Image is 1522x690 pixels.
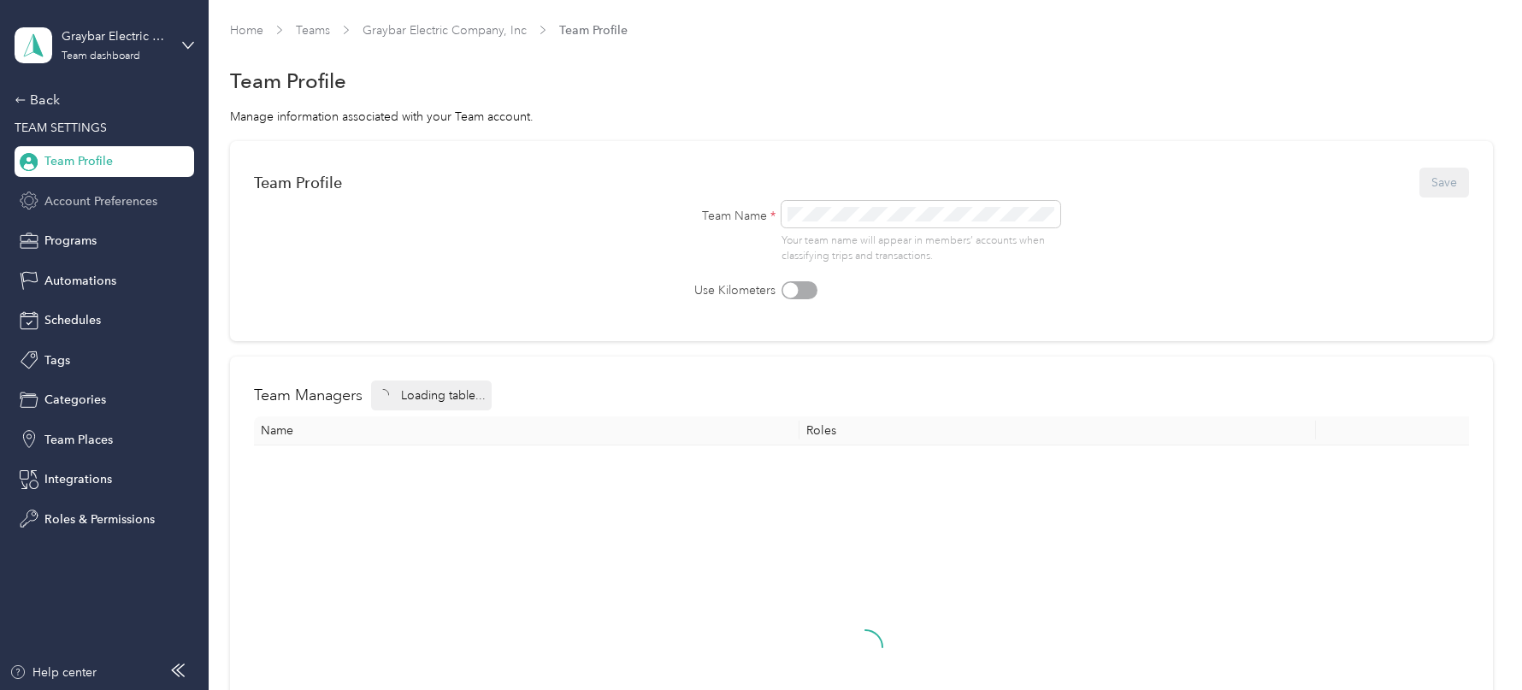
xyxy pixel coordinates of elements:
p: Your team name will appear in members’ accounts when classifying trips and transactions. [782,233,1061,263]
a: Home [230,23,263,38]
button: Help center [9,663,97,681]
div: Manage information associated with your Team account. [230,108,1493,126]
span: Programs [44,232,97,250]
h1: Team Profile [230,72,346,90]
span: Team Profile [559,21,628,39]
a: Graybar Electric Company, Inc [363,23,527,38]
div: Team dashboard [62,51,140,62]
span: Team Places [44,431,113,449]
iframe: Everlance-gr Chat Button Frame [1426,594,1522,690]
div: Back [15,90,186,110]
span: Schedules [44,311,101,329]
span: Integrations [44,470,112,488]
label: Team Name [622,207,776,225]
th: Roles [799,416,1315,445]
span: Tags [44,351,70,369]
th: Name [254,416,800,445]
span: Categories [44,391,106,409]
div: Loading table... [371,380,492,410]
span: Team Profile [44,152,113,170]
label: Use Kilometers [622,281,776,299]
span: Roles & Permissions [44,510,155,528]
span: Account Preferences [44,192,157,210]
div: Team Profile [254,174,342,192]
span: Automations [44,272,116,290]
h2: Team Managers [254,384,363,407]
span: TEAM SETTINGS [15,121,107,135]
div: Graybar Electric Company, Inc [62,27,168,45]
a: Teams [296,23,330,38]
